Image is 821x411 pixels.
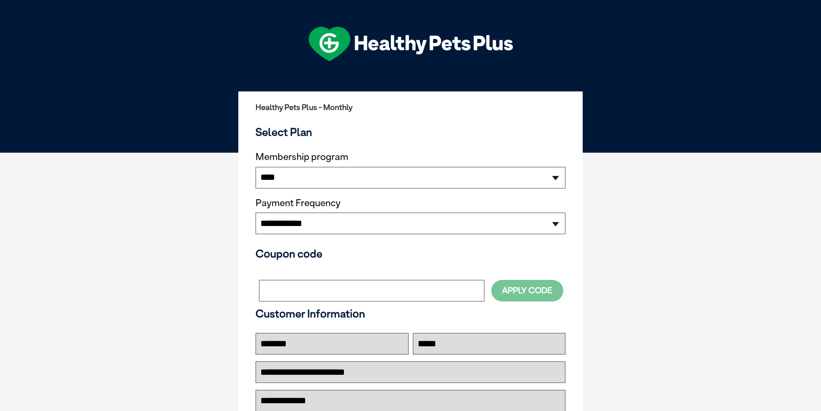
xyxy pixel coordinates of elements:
label: Payment Frequency [256,198,340,209]
h3: Select Plan [256,125,565,138]
img: hpp-logo-landscape-green-white.png [309,27,513,61]
h3: Coupon code [256,247,565,260]
h3: Customer Information [256,307,565,320]
button: Apply Code [491,280,563,301]
label: Membership program [256,151,565,163]
h2: Healthy Pets Plus - Monthly [256,103,565,112]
